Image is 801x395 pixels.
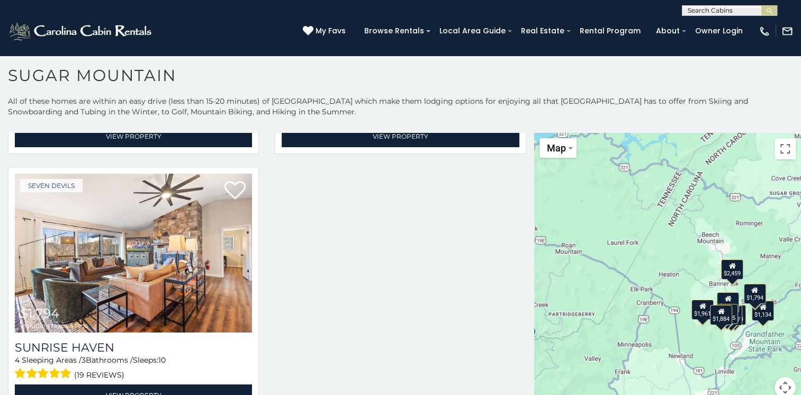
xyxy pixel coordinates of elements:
[717,292,739,312] div: $1,563
[781,25,793,37] img: mail-regular-white.png
[74,368,124,382] span: (19 reviews)
[516,23,570,39] a: Real Estate
[651,23,685,39] a: About
[716,304,738,324] div: $2,305
[15,355,20,365] span: 4
[15,174,252,333] img: Sunrise Haven
[15,125,252,147] a: View Property
[547,142,566,154] span: Map
[20,306,59,321] span: $1,794
[721,259,743,279] div: $2,459
[690,23,748,39] a: Owner Login
[574,23,646,39] a: Rental Program
[359,23,429,39] a: Browse Rentals
[539,138,577,158] button: Change map style
[775,138,796,159] button: Toggle fullscreen view
[723,305,745,325] div: $1,814
[744,284,766,304] div: $1,794
[282,125,519,147] a: View Property
[752,300,774,320] div: $1,134
[82,355,86,365] span: 3
[710,304,732,325] div: $1,884
[759,25,770,37] img: phone-regular-white.png
[15,340,252,355] a: Sunrise Haven
[15,174,252,333] a: Sunrise Haven $1,794 including taxes & fees
[316,25,346,37] span: My Favs
[224,180,246,202] a: Add to favorites
[15,355,252,382] div: Sleeping Areas / Bathrooms / Sleeps:
[303,25,348,37] a: My Favs
[158,355,166,365] span: 10
[20,179,83,192] a: Seven Devils
[720,306,742,326] div: $3,337
[8,21,155,42] img: White-1-2.png
[691,299,714,319] div: $1,961
[434,23,511,39] a: Local Area Guide
[20,322,88,329] span: including taxes & fees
